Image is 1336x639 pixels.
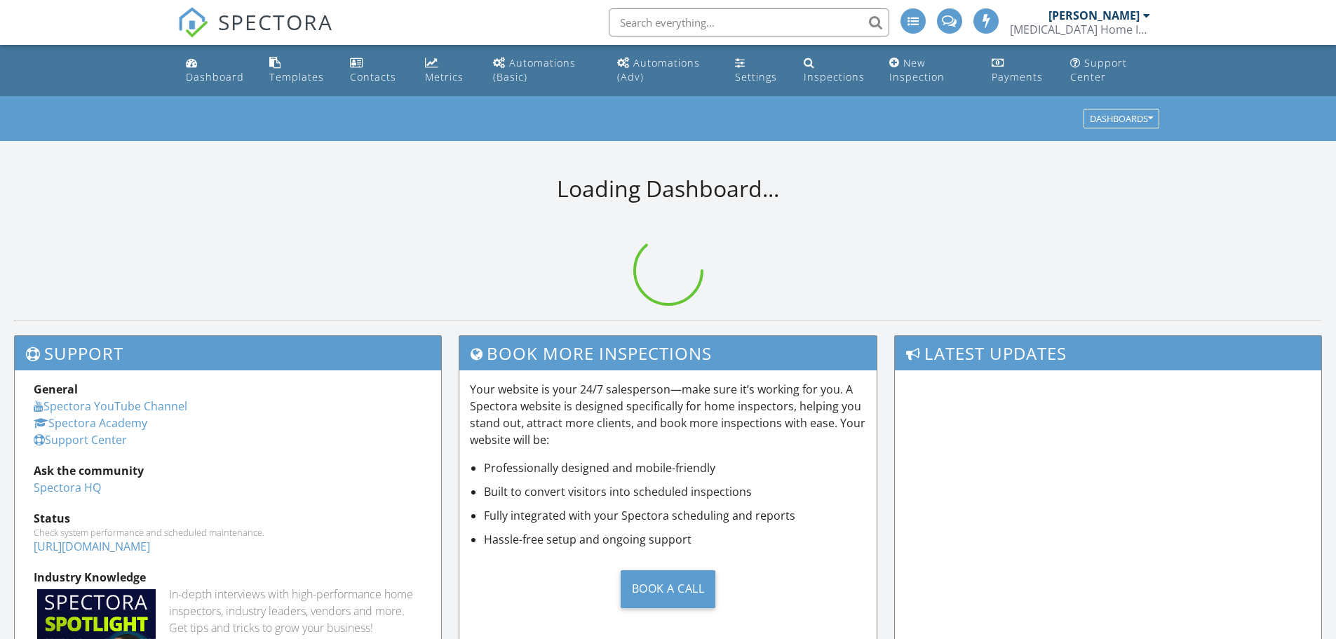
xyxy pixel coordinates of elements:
a: Payments [986,51,1053,90]
li: Hassle-free setup and ongoing support [484,531,867,548]
a: [URL][DOMAIN_NAME] [34,539,150,554]
div: Automations (Basic) [493,56,576,83]
img: The Best Home Inspection Software - Spectora [177,7,208,38]
a: SPECTORA [177,19,333,48]
div: Status [34,510,422,527]
a: Templates [264,51,333,90]
a: Support Center [34,432,127,448]
div: Book a Call [621,570,716,608]
input: Search everything... [609,8,889,36]
div: In-depth interviews with high-performance home inspectors, industry leaders, vendors and more. Ge... [169,586,422,636]
div: Support Center [1070,56,1127,83]
button: Dashboards [1084,109,1159,129]
a: Dashboard [180,51,253,90]
li: Professionally designed and mobile-friendly [484,459,867,476]
div: Dashboards [1090,114,1153,124]
div: Templates [269,70,324,83]
li: Built to convert visitors into scheduled inspections [484,483,867,500]
h3: Latest Updates [895,336,1321,370]
div: [PERSON_NAME] [1048,8,1140,22]
div: Ask the community [34,462,422,479]
a: Automations (Advanced) [612,51,718,90]
a: Settings [729,51,787,90]
div: Settings [735,70,777,83]
a: Book a Call [470,559,867,619]
div: Contacts [350,70,396,83]
a: Inspections [798,51,872,90]
div: Check system performance and scheduled maintenance. [34,527,422,538]
a: Automations (Basic) [487,51,600,90]
div: HMS Home Inspections [1010,22,1150,36]
span: SPECTORA [218,7,333,36]
strong: General [34,382,78,397]
a: New Inspection [884,51,974,90]
div: Metrics [425,70,464,83]
h3: Support [15,336,441,370]
div: Inspections [804,70,865,83]
div: Industry Knowledge [34,569,422,586]
a: Support Center [1065,51,1156,90]
a: Spectora YouTube Channel [34,398,187,414]
div: Dashboard [186,70,244,83]
h3: Book More Inspections [459,336,877,370]
div: Automations (Adv) [617,56,700,83]
a: Spectora HQ [34,480,101,495]
div: New Inspection [889,56,945,83]
div: Payments [992,70,1043,83]
a: Spectora Academy [34,415,147,431]
li: Fully integrated with your Spectora scheduling and reports [484,507,867,524]
a: Metrics [419,51,476,90]
p: Your website is your 24/7 salesperson—make sure it’s working for you. A Spectora website is desig... [470,381,867,448]
a: Contacts [344,51,408,90]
